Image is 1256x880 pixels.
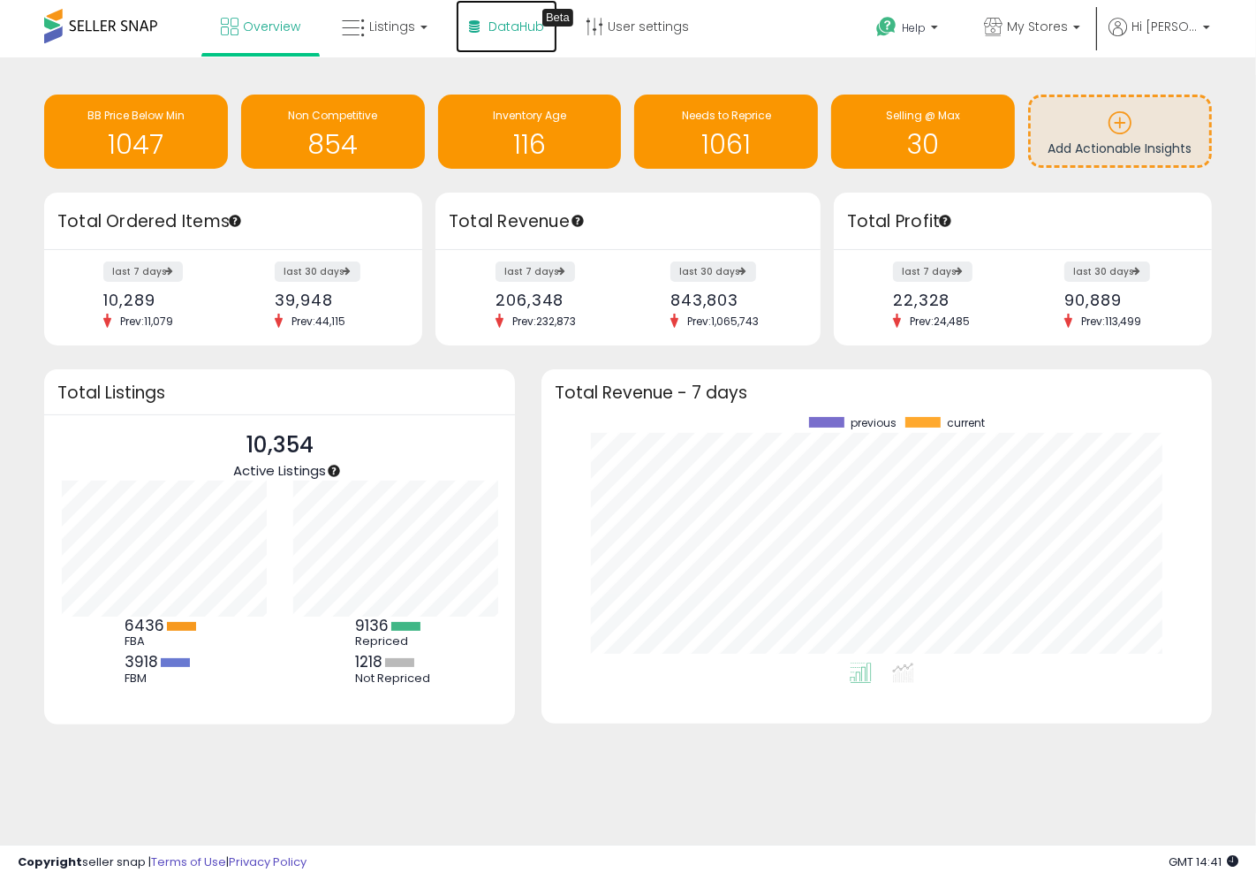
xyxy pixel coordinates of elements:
a: Add Actionable Insights [1031,97,1209,165]
div: 22,328 [893,291,1010,309]
div: Not Repriced [355,671,435,686]
span: Prev: 11,079 [111,314,182,329]
span: Prev: 24,485 [901,314,979,329]
h3: Total Revenue - 7 days [555,386,1199,399]
b: 9136 [355,615,389,636]
label: last 7 days [893,262,972,282]
b: 1218 [355,651,382,672]
div: Tooltip anchor [326,463,342,479]
h3: Total Revenue [449,209,807,234]
span: Needs to Reprice [682,108,771,123]
span: Selling @ Max [886,108,960,123]
a: BB Price Below Min 1047 [44,95,228,169]
div: 10,289 [103,291,220,309]
div: Tooltip anchor [570,213,586,229]
h3: Total Profit [847,209,1199,234]
a: Hi [PERSON_NAME] [1108,18,1210,57]
span: DataHub [488,18,544,35]
div: Tooltip anchor [542,9,573,27]
h1: 1047 [53,130,219,159]
span: Prev: 232,873 [503,314,585,329]
h1: 1061 [643,130,809,159]
span: BB Price Below Min [87,108,185,123]
label: last 7 days [103,262,183,282]
span: Prev: 113,499 [1072,314,1150,329]
label: last 30 days [275,262,360,282]
div: 206,348 [496,291,615,309]
b: 6436 [125,615,164,636]
h3: Total Listings [57,386,502,399]
span: Listings [369,18,415,35]
label: last 30 days [1064,262,1150,282]
div: 39,948 [275,291,391,309]
span: previous [851,417,897,429]
span: Add Actionable Insights [1048,140,1192,157]
h1: 116 [447,130,613,159]
span: Prev: 44,115 [283,314,354,329]
i: Get Help [875,16,897,38]
div: Tooltip anchor [937,213,953,229]
h1: 30 [840,130,1006,159]
p: 10,354 [233,429,326,462]
div: 843,803 [670,291,790,309]
a: Selling @ Max 30 [831,95,1015,169]
label: last 7 days [496,262,575,282]
span: Prev: 1,065,743 [678,314,768,329]
b: 3918 [125,651,158,672]
span: Help [902,20,926,35]
a: Help [862,3,956,57]
h3: Total Ordered Items [57,209,409,234]
div: FBM [125,671,204,686]
h1: 854 [250,130,416,159]
div: Repriced [355,634,435,649]
span: Hi [PERSON_NAME] [1131,18,1198,35]
span: current [947,417,985,429]
a: Inventory Age 116 [438,95,622,169]
div: Tooltip anchor [227,213,243,229]
div: FBA [125,634,204,649]
label: last 30 days [670,262,756,282]
span: Active Listings [233,461,326,480]
span: Overview [243,18,300,35]
span: Non Competitive [288,108,377,123]
a: Non Competitive 854 [241,95,425,169]
span: Inventory Age [493,108,566,123]
a: Needs to Reprice 1061 [634,95,818,169]
span: My Stores [1007,18,1068,35]
div: 90,889 [1064,291,1181,309]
